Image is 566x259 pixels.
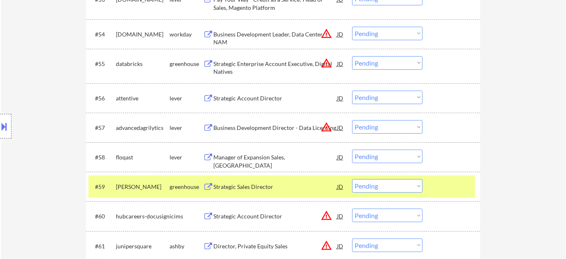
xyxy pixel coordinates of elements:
[336,179,344,194] div: JD
[336,56,344,71] div: JD
[336,27,344,41] div: JD
[95,30,109,39] div: #54
[336,239,344,253] div: JD
[95,212,109,220] div: #60
[170,124,203,132] div: lever
[170,60,203,68] div: greenhouse
[336,91,344,105] div: JD
[213,153,337,169] div: Manager of Expansion Sales, [GEOGRAPHIC_DATA]
[170,183,203,191] div: greenhouse
[213,242,337,250] div: Director, Private Equity Sales
[213,60,337,76] div: Strategic Enterprise Account Executive, Digital Natives
[336,120,344,135] div: JD
[170,30,203,39] div: workday
[170,153,203,161] div: lever
[170,94,203,102] div: lever
[336,209,344,223] div: JD
[336,150,344,164] div: JD
[170,242,203,250] div: ashby
[321,210,332,221] button: warning_amber
[213,183,337,191] div: Strategic Sales Director
[116,242,170,250] div: junipersquare
[213,212,337,220] div: Strategic Account Director
[213,30,337,46] div: Business Development Leader, Data Center NAM
[321,240,332,251] button: warning_amber
[213,94,337,102] div: Strategic Account Director
[170,212,203,220] div: icims
[116,30,170,39] div: [DOMAIN_NAME]
[95,242,109,250] div: #61
[213,124,337,132] div: Business Development Director - Data Licensing
[321,57,332,69] button: warning_amber
[321,28,332,39] button: warning_amber
[116,212,170,220] div: hubcareers-docusign
[321,121,332,133] button: warning_amber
